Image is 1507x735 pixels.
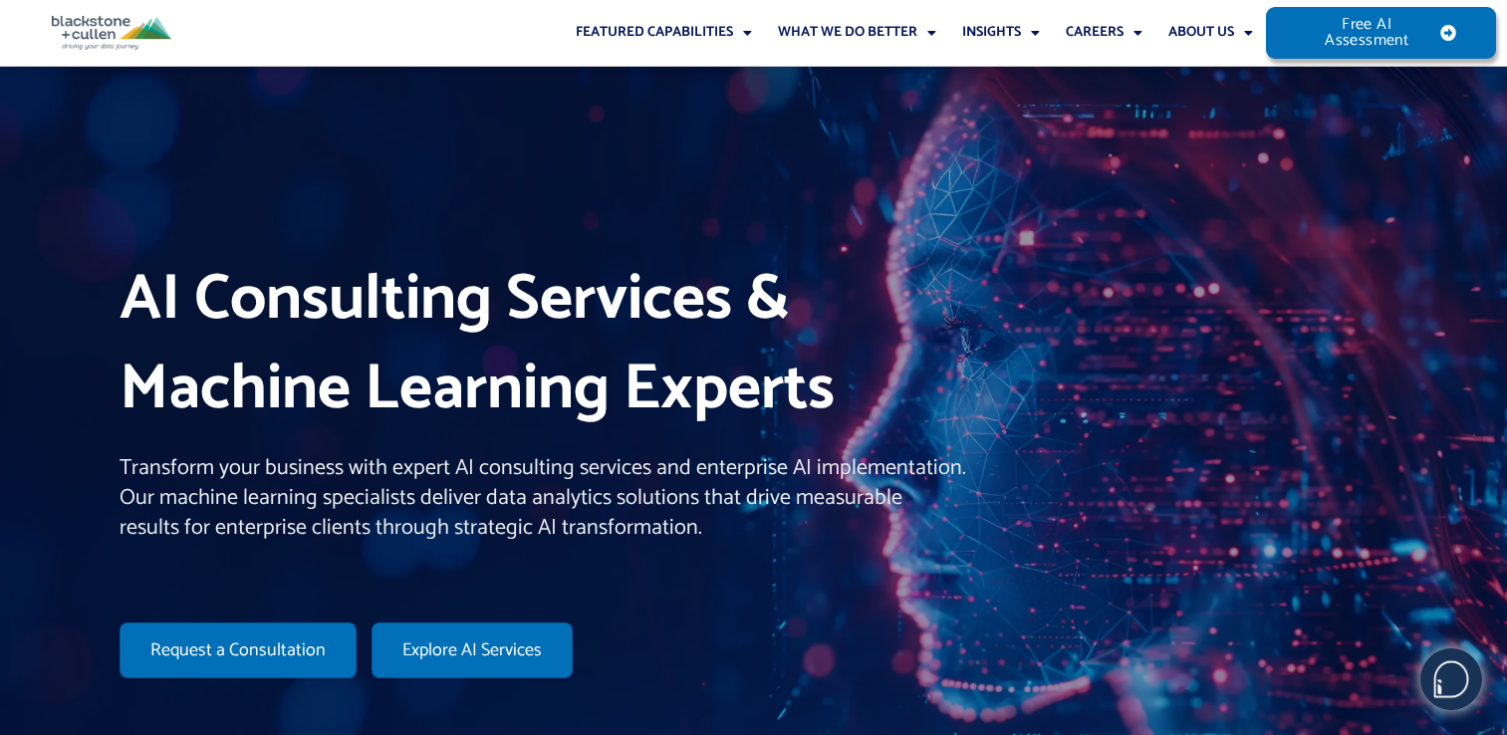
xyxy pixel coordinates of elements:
h1: AI Consulting Services & Machine Learning Experts [120,256,966,434]
span: Request a Consultation [150,641,326,659]
p: Transform your business with expert AI consulting services and enterprise AI implementation. Our ... [120,454,966,543]
span: Explore AI Services [402,641,542,659]
img: users%2F5SSOSaKfQqXq3cFEnIZRYMEs4ra2%2Fmedia%2Fimages%2F-Bulle%20blanche%20sans%20fond%20%2B%20ma... [1421,649,1481,709]
a: Request a Consultation [120,622,357,678]
a: Explore AI Services [372,622,573,678]
span: Free AI Assessment [1306,17,1426,49]
a: Free AI Assessment [1266,7,1496,59]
